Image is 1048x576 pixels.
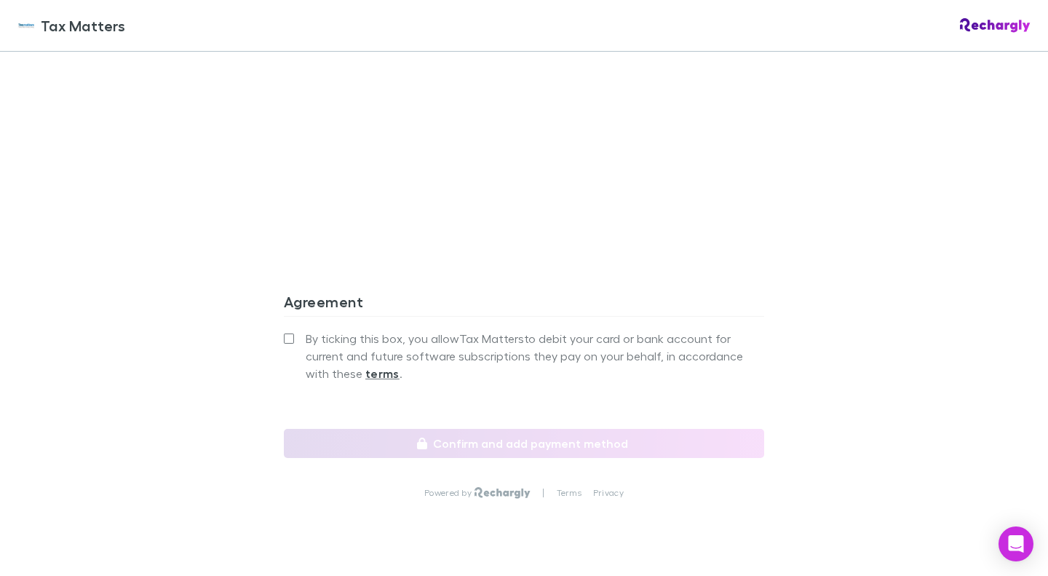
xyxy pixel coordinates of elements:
img: Rechargly Logo [960,18,1031,33]
span: Tax Matters [41,15,125,36]
img: Rechargly Logo [475,487,531,499]
p: | [542,487,544,499]
p: Powered by [424,487,475,499]
strong: terms [365,366,400,381]
div: Open Intercom Messenger [999,526,1033,561]
a: Terms [557,487,581,499]
button: Confirm and add payment method [284,429,764,458]
span: By ticking this box, you allow Tax Matters to debit your card or bank account for current and fut... [306,330,764,382]
img: Tax Matters 's Logo [17,17,35,34]
h3: Agreement [284,293,764,316]
a: Privacy [593,487,624,499]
